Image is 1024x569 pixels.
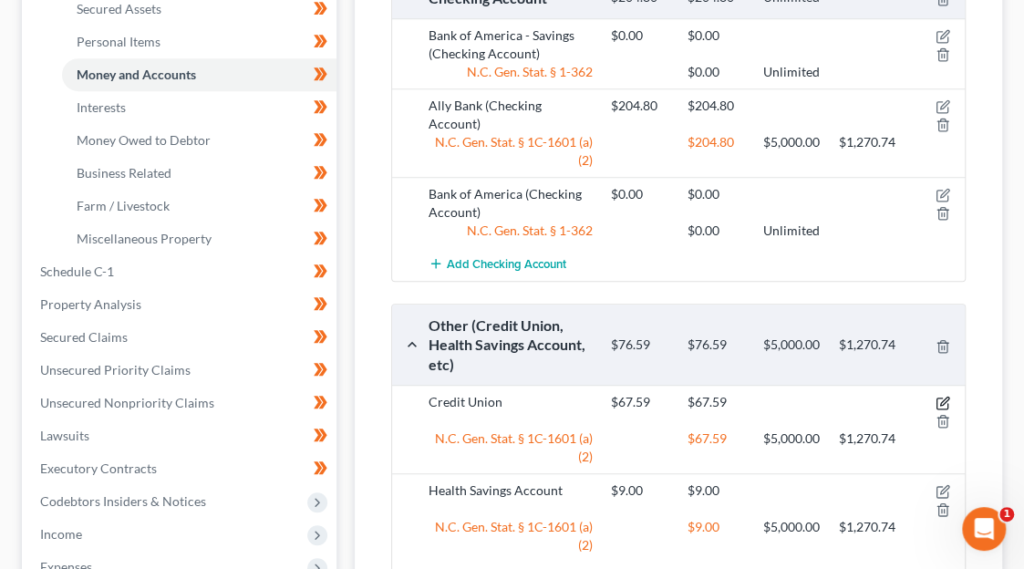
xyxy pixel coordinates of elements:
[830,336,905,354] div: $1,270.74
[754,336,830,354] div: $5,000.00
[677,97,753,115] div: $204.80
[677,222,753,240] div: $0.00
[677,481,753,500] div: $9.00
[62,58,336,91] a: Money and Accounts
[754,518,830,536] div: $5,000.00
[40,329,128,345] span: Secured Claims
[40,362,191,378] span: Unsecured Priority Claims
[62,190,336,222] a: Farm / Livestock
[40,526,82,542] span: Income
[419,518,602,554] div: N.C. Gen. Stat. § 1C-1601 (a)(2)
[77,34,160,49] span: Personal Items
[26,387,336,419] a: Unsecured Nonpriority Claims
[40,395,214,410] span: Unsecured Nonpriority Claims
[26,452,336,485] a: Executory Contracts
[677,185,753,203] div: $0.00
[77,132,211,148] span: Money Owed to Debtor
[677,518,753,536] div: $9.00
[602,185,677,203] div: $0.00
[419,97,602,133] div: Ally Bank (Checking Account)
[419,429,602,466] div: N.C. Gen. Stat. § 1C-1601 (a)(2)
[40,296,141,312] span: Property Analysis
[419,393,602,429] div: Credit Union
[754,222,830,240] div: Unlimited
[40,493,206,509] span: Codebtors Insiders & Notices
[419,481,602,518] div: Health Savings Account
[419,316,602,374] div: Other (Credit Union, Health Savings Account, etc)
[447,257,566,272] span: Add Checking Account
[40,264,114,279] span: Schedule C-1
[26,288,336,321] a: Property Analysis
[419,133,602,170] div: N.C. Gen. Stat. § 1C-1601 (a)(2)
[40,428,89,443] span: Lawsuits
[62,91,336,124] a: Interests
[77,231,212,246] span: Miscellaneous Property
[419,26,602,63] div: Bank of America - Savings (Checking Account)
[677,26,753,45] div: $0.00
[26,354,336,387] a: Unsecured Priority Claims
[754,63,830,81] div: Unlimited
[26,321,336,354] a: Secured Claims
[77,165,171,181] span: Business Related
[602,336,677,354] div: $76.59
[677,63,753,81] div: $0.00
[602,481,677,500] div: $9.00
[754,429,830,448] div: $5,000.00
[602,393,677,411] div: $67.59
[999,507,1014,522] span: 1
[830,518,905,536] div: $1,270.74
[77,1,161,16] span: Secured Assets
[77,99,126,115] span: Interests
[62,124,336,157] a: Money Owed to Debtor
[77,67,196,82] span: Money and Accounts
[429,247,566,281] button: Add Checking Account
[419,63,602,81] div: N.C. Gen. Stat. § 1-362
[754,133,830,151] div: $5,000.00
[77,198,170,213] span: Farm / Livestock
[26,419,336,452] a: Lawsuits
[677,429,753,448] div: $67.59
[419,185,602,222] div: Bank of America (Checking Account)
[677,133,753,151] div: $204.80
[677,336,753,354] div: $76.59
[40,460,157,476] span: Executory Contracts
[962,507,1006,551] iframe: Intercom live chat
[602,97,677,115] div: $204.80
[62,157,336,190] a: Business Related
[602,26,677,45] div: $0.00
[419,222,602,240] div: N.C. Gen. Stat. § 1-362
[830,133,905,151] div: $1,270.74
[677,393,753,411] div: $67.59
[62,222,336,255] a: Miscellaneous Property
[830,429,905,448] div: $1,270.74
[26,255,336,288] a: Schedule C-1
[62,26,336,58] a: Personal Items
